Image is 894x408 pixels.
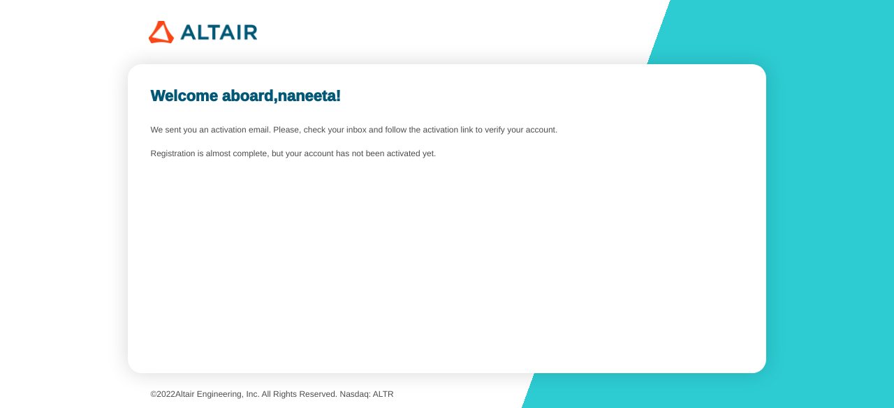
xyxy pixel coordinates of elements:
b: naneeta [277,87,335,105]
unity-typography: Welcome aboard, ! [150,87,743,105]
p: © Altair Engineering, Inc. All Rights Reserved. Nasdaq: ALTR [150,390,743,400]
img: 320px-Altair_logo.png [149,21,257,43]
unity-typography: Registration is almost complete, but your account has not been activated yet. [150,149,743,159]
span: 2022 [156,389,175,399]
unity-typography: We sent you an activation email. Please, check your inbox and follow the activation link to verif... [150,126,743,135]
